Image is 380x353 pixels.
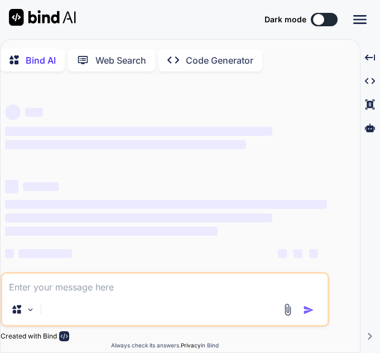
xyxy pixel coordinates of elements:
[5,213,272,222] span: ‌
[5,127,272,136] span: ‌
[264,14,306,25] span: Dark mode
[9,9,76,26] img: Bind AI
[186,54,253,67] p: Code Generator
[5,200,327,209] span: ‌
[25,108,43,117] span: ‌
[5,227,218,236] span: ‌
[278,249,287,258] span: ‌
[95,54,146,67] p: Web Search
[26,54,56,67] p: Bind AI
[309,249,318,258] span: ‌
[5,249,14,258] span: ‌
[1,332,57,341] p: Created with Bind
[303,304,314,316] img: icon
[5,180,18,193] span: ‌
[281,303,294,316] img: attachment
[26,305,35,314] img: Pick Models
[294,249,302,258] span: ‌
[1,341,329,350] p: Always check its answers. in Bind
[5,104,21,120] span: ‌
[59,331,69,341] img: bind-logo
[23,182,59,191] span: ‌
[18,249,72,258] span: ‌
[5,140,246,149] span: ‌
[181,342,201,349] span: Privacy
